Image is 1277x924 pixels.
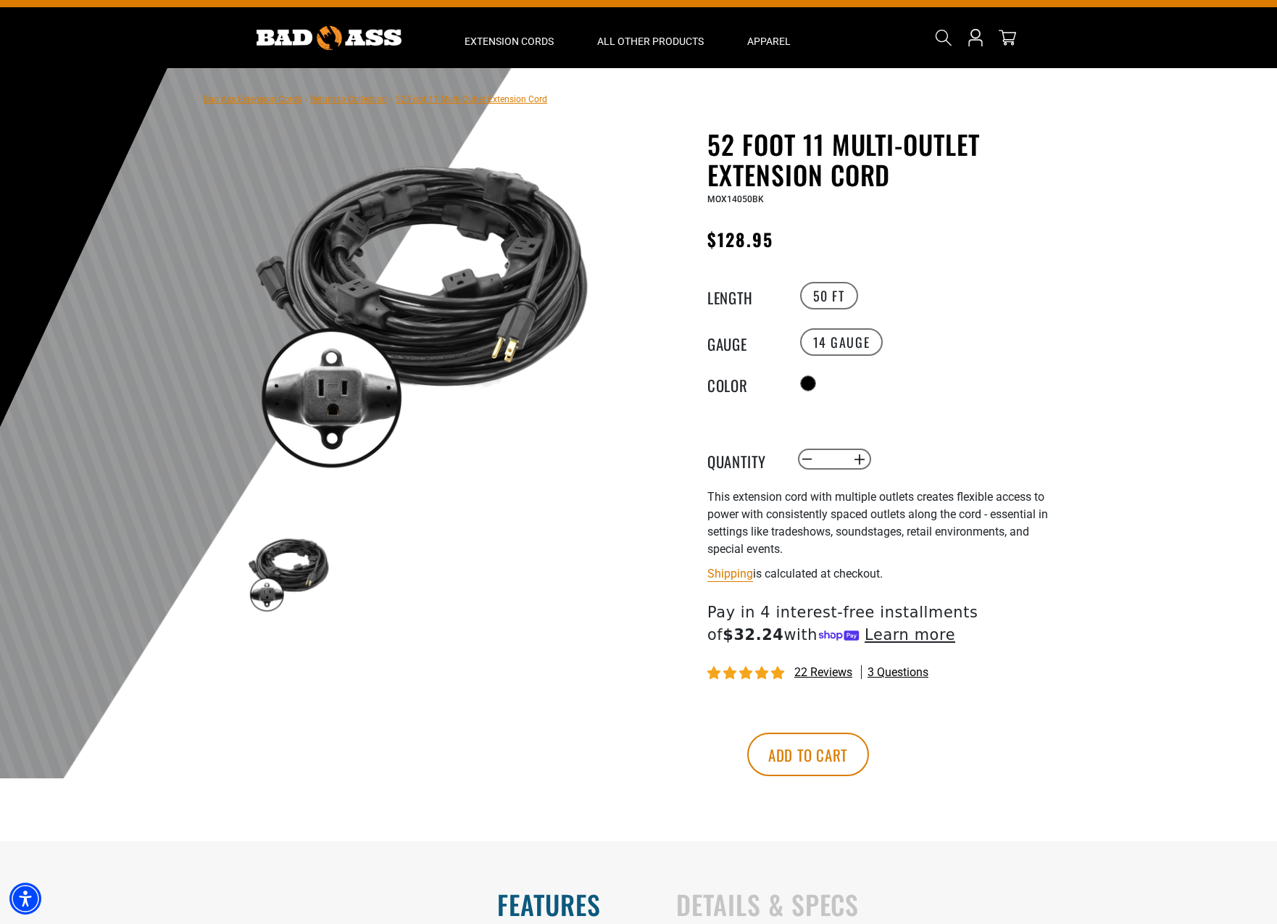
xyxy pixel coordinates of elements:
[390,94,393,104] span: ›
[204,94,301,104] a: Bad Ass Extension Cords
[707,564,1062,583] div: is calculated at checkout.
[800,328,883,356] label: 14 Gauge
[707,226,774,252] span: $128.95
[465,35,554,48] span: Extension Cords
[310,94,387,104] a: Return to Collection
[443,7,575,68] summary: Extension Cords
[597,35,704,48] span: All Other Products
[707,286,780,305] legend: Length
[304,94,307,104] span: ›
[707,194,764,204] span: MOX14050BK
[707,374,780,393] legend: Color
[707,333,780,351] legend: Gauge
[707,450,780,469] label: Quantity
[707,129,1062,190] h1: 52 Foot 11 Multi-Outlet Extension Cord
[204,90,547,107] nav: breadcrumbs
[868,665,928,680] span: 3 questions
[246,530,330,615] img: black
[707,567,753,580] a: Shipping
[794,665,852,679] span: 22 reviews
[747,35,791,48] span: Apparel
[747,733,869,776] button: Add to cart
[575,7,725,68] summary: All Other Products
[707,490,1048,556] span: This extension cord with multiple outlets creates flexible access to power with consistently spac...
[996,29,1019,46] a: cart
[725,7,812,68] summary: Apparel
[676,889,1247,920] h2: Details & Specs
[707,667,787,680] span: 4.95 stars
[257,26,402,50] img: Bad Ass Extension Cords
[932,26,955,49] summary: Search
[964,7,987,68] a: Open this option
[800,282,858,309] label: 50 FT
[246,132,596,481] img: black
[9,883,41,915] div: Accessibility Menu
[396,94,547,104] span: 52 Foot 11 Multi-Outlet Extension Cord
[30,889,601,920] h2: Features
